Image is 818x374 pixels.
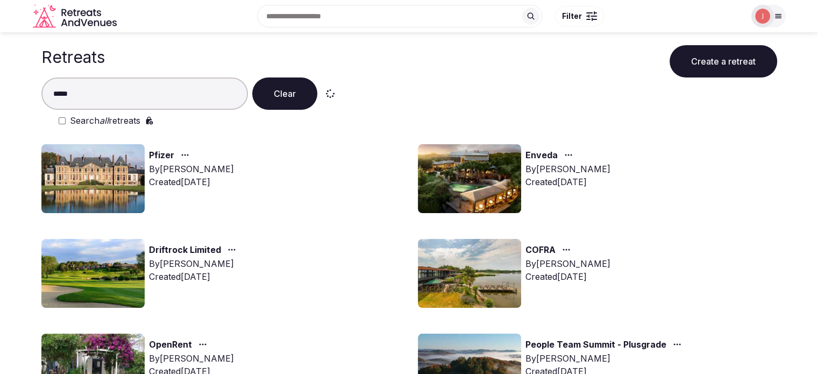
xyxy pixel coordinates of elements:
[149,175,234,188] div: Created [DATE]
[525,149,558,163] a: Enveda
[418,144,521,213] img: Top retreat image for the retreat: Enveda
[33,4,119,29] svg: Retreats and Venues company logo
[418,239,521,308] img: Top retreat image for the retreat: COFRA
[525,175,610,188] div: Created [DATE]
[149,338,192,352] a: OpenRent
[525,243,556,257] a: COFRA
[755,9,770,24] img: Joanna Asiukiewicz
[562,11,582,22] span: Filter
[252,77,317,110] button: Clear
[670,45,777,77] button: Create a retreat
[149,149,174,163] a: Pfizer
[41,144,145,213] img: Top retreat image for the retreat: Pfizer
[149,270,240,283] div: Created [DATE]
[149,163,234,175] div: By [PERSON_NAME]
[525,270,610,283] div: Created [DATE]
[525,257,610,270] div: By [PERSON_NAME]
[41,47,105,67] h1: Retreats
[149,243,221,257] a: Driftrock Limited
[70,114,140,127] label: Search retreats
[555,6,604,26] button: Filter
[149,352,234,365] div: By [PERSON_NAME]
[525,163,610,175] div: By [PERSON_NAME]
[525,338,666,352] a: People Team Summit - Plusgrade
[525,352,686,365] div: By [PERSON_NAME]
[99,115,109,126] em: all
[149,257,240,270] div: By [PERSON_NAME]
[41,239,145,308] img: Top retreat image for the retreat: Driftrock Limited
[33,4,119,29] a: Visit the homepage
